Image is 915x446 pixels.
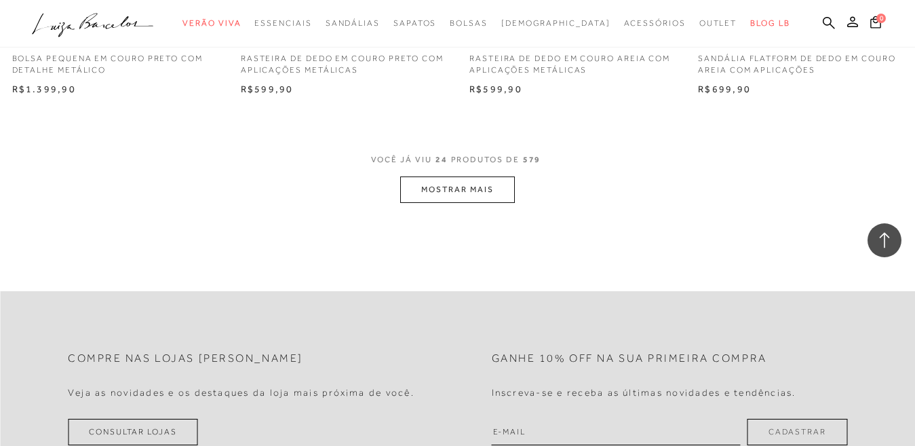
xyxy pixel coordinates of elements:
[469,83,522,94] span: R$599,90
[326,11,380,36] a: categoryNavScreenReaderText
[393,18,436,28] span: Sapatos
[698,83,751,94] span: R$699,90
[241,83,294,94] span: R$599,90
[435,155,448,164] span: 24
[68,387,414,398] h4: Veja as novidades e os destaques da loja mais próxima de você.
[254,18,311,28] span: Essenciais
[492,387,796,398] h4: Inscreva-se e receba as últimas novidades e tendências.
[699,11,737,36] a: categoryNavScreenReaderText
[624,18,686,28] span: Acessórios
[68,419,198,445] a: Consultar Lojas
[750,11,790,36] a: BLOG LB
[182,11,241,36] a: categoryNavScreenReaderText
[182,18,241,28] span: Verão Viva
[371,155,545,164] span: VOCÊ JÁ VIU PRODUTOS DE
[699,18,737,28] span: Outlet
[326,18,380,28] span: Sandálias
[624,11,686,36] a: categoryNavScreenReaderText
[450,11,488,36] a: categoryNavScreenReaderText
[68,352,303,365] h2: Compre nas lojas [PERSON_NAME]
[492,419,741,445] input: E-mail
[254,11,311,36] a: categoryNavScreenReaderText
[501,11,610,36] a: noSubCategoriesText
[400,176,514,203] button: MOSTRAR MAIS
[876,14,886,23] span: 0
[492,352,767,365] h2: Ganhe 10% off na sua primeira compra
[747,419,847,445] button: Cadastrar
[750,18,790,28] span: BLOG LB
[523,155,541,164] span: 579
[231,45,456,76] a: RASTEIRA DE DEDO EM COURO PRETO COM APLICAÇÕES METÁLICAS
[459,45,684,76] a: RASTEIRA DE DEDO EM COURO AREIA COM APLICAÇÕES METÁLICAS
[393,11,436,36] a: categoryNavScreenReaderText
[866,15,885,33] button: 0
[688,45,913,76] a: SANDÁLIA FLATFORM DE DEDO EM COURO AREIA COM APLICAÇÕES
[12,83,76,94] span: R$1.399,90
[2,45,227,76] a: BOLSA PEQUENA EM COURO PRETO COM DETALHE METÁLICO
[450,18,488,28] span: Bolsas
[501,18,610,28] span: [DEMOGRAPHIC_DATA]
